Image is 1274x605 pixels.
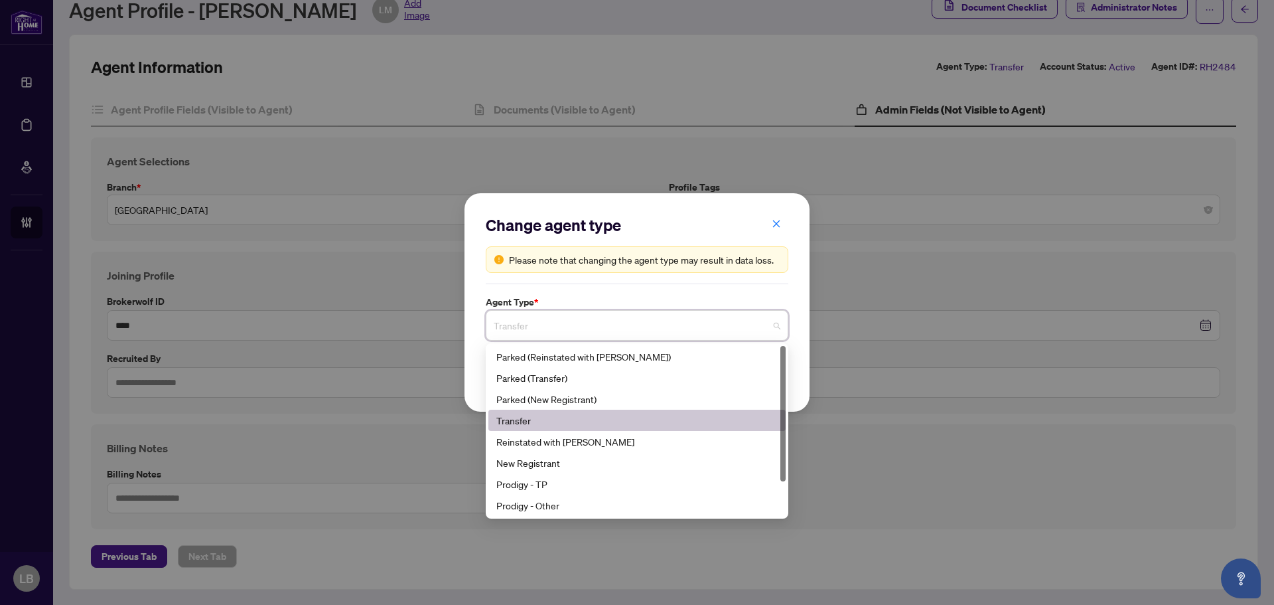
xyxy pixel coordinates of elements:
span: Transfer [494,313,780,338]
div: Parked (Transfer) [488,367,786,389]
h2: Change agent type [486,215,788,236]
div: Reinstated with [PERSON_NAME] [496,434,778,449]
div: New Registrant [488,452,786,474]
div: Parked (Reinstated with RAHR) [488,346,786,367]
div: Parked (New Registrant) [496,392,778,406]
div: Transfer [496,413,778,428]
div: Prodigy - TP [488,474,786,495]
div: Parked (New Registrant) [488,389,786,410]
div: Reinstated with RAHR [488,431,786,452]
div: Transfer [488,410,786,431]
div: Prodigy - Other [496,498,778,513]
div: Prodigy - Other [488,495,786,516]
div: New Registrant [496,456,778,470]
button: Open asap [1221,559,1261,598]
span: exclamation-circle [494,255,504,264]
div: Parked (Reinstated with [PERSON_NAME]) [496,349,778,364]
div: Please note that changing the agent type may result in data loss. [509,252,780,267]
div: Parked (Transfer) [496,371,778,385]
label: Agent Type [486,295,788,309]
span: close [772,219,781,228]
div: Prodigy - TP [496,477,778,491]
